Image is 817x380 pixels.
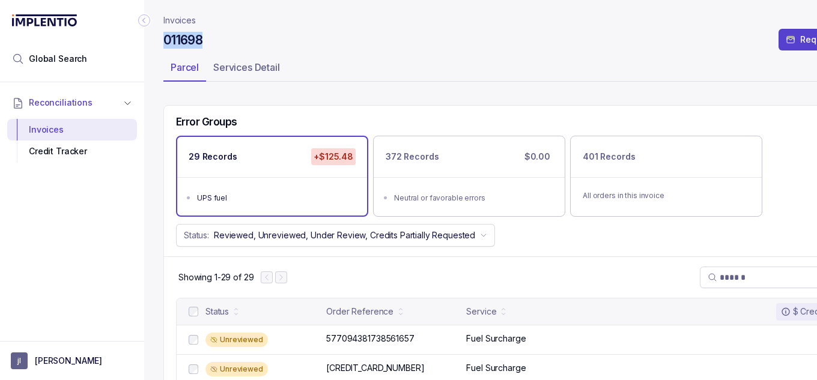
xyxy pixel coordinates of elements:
div: Invoices [17,119,127,140]
input: checkbox-checkbox [189,335,198,345]
div: Status [205,306,229,318]
p: Fuel Surcharge [466,362,526,374]
button: User initials[PERSON_NAME] [11,352,133,369]
p: Parcel [171,60,199,74]
p: All orders in this invoice [583,190,750,202]
p: Status: [184,229,209,241]
button: Reconciliations [7,89,137,116]
div: Credit Tracker [17,140,127,162]
input: checkbox-checkbox [189,307,198,316]
li: Tab Parcel [163,58,206,82]
button: Status:Reviewed, Unreviewed, Under Review, Credits Partially Requested [176,224,495,247]
div: Neutral or favorable errors [394,192,551,204]
p: Reviewed, Unreviewed, Under Review, Credits Partially Requested [214,229,475,241]
p: [PERSON_NAME] [35,355,102,367]
p: $0.00 [522,148,553,165]
div: Reconciliations [7,116,137,165]
span: Reconciliations [29,97,93,109]
div: UPS fuel [197,192,354,204]
a: Invoices [163,14,196,26]
span: Global Search [29,53,87,65]
input: checkbox-checkbox [189,364,198,374]
p: Showing 1-29 of 29 [178,271,254,283]
h4: 011698 [163,32,202,49]
p: +$125.48 [311,148,356,165]
p: Services Detail [213,60,280,74]
div: Remaining page entries [178,271,254,283]
nav: breadcrumb [163,14,196,26]
div: Service [466,306,496,318]
p: 577094381738561657 [326,333,414,345]
span: User initials [11,352,28,369]
div: Collapse Icon [137,13,151,28]
p: Fuel Surcharge [466,333,526,345]
p: 372 Records [386,151,439,163]
h5: Error Groups [176,115,237,128]
p: [CREDIT_CARD_NUMBER] [326,362,424,374]
div: Unreviewed [205,333,268,347]
p: 401 Records [583,151,635,163]
div: Order Reference [326,306,393,318]
li: Tab Services Detail [206,58,287,82]
div: Unreviewed [205,362,268,376]
p: 29 Records [189,151,237,163]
